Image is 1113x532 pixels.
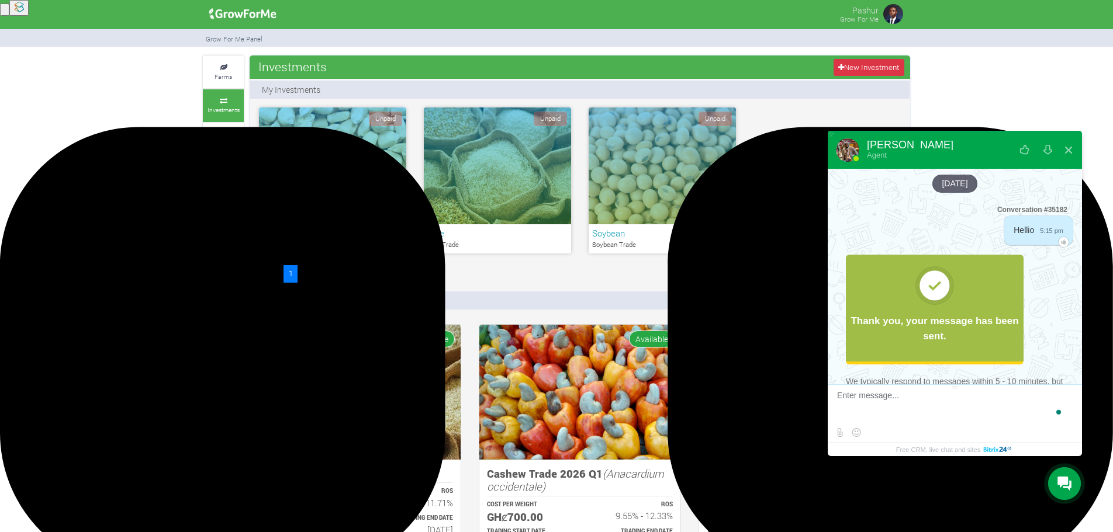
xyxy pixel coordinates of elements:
button: Rate our service [1014,136,1035,164]
span: Hellio [1014,225,1034,235]
label: Send file [832,425,847,440]
div: Conversation #35182 [828,199,1082,215]
div: Agent [867,150,953,160]
a: Free CRM, live chat and sites [896,443,1014,456]
nav: Page Navigation [259,265,322,282]
span: 5:15 pm [1034,225,1063,236]
button: Close widget [1058,136,1079,164]
div: [PERSON_NAME] [867,140,953,150]
button: Download conversation history [1037,136,1058,164]
span: Free CRM, live chat and sites [896,443,980,456]
a: 1 [284,265,298,282]
button: Select emoticon [849,425,863,440]
span: We typically respond to messages within 5 - 10 minutes, but it’s taking longer than expected and ... [846,377,1063,419]
div: Thank you, your message has been sent. [846,314,1024,344]
textarea: To enrich screen reader interactions, please activate Accessibility in Grammarly extension settings [837,391,1070,422]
